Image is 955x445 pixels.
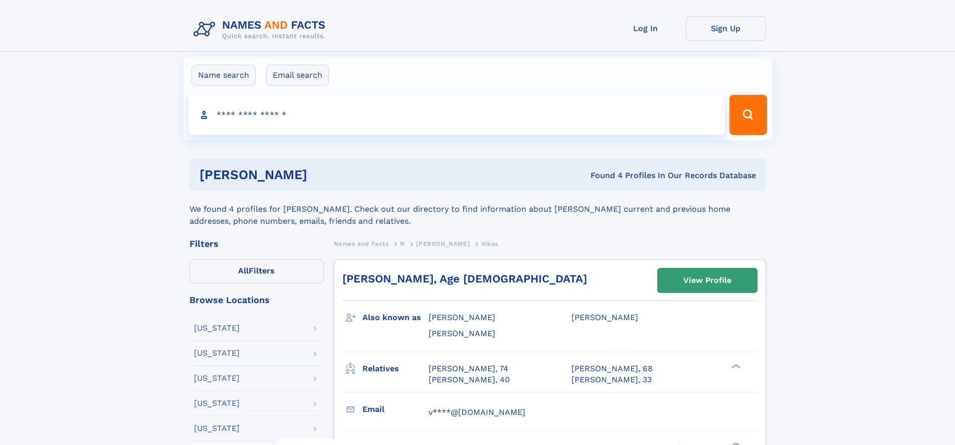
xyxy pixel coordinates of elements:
[429,313,495,322] span: [PERSON_NAME]
[429,374,510,385] a: [PERSON_NAME], 40
[362,401,429,418] h3: Email
[416,237,470,250] a: [PERSON_NAME]
[189,16,334,43] img: Logo Names and Facts
[189,191,766,227] div: We found 4 profiles for [PERSON_NAME]. Check out our directory to find information about [PERSON_...
[429,329,495,338] span: [PERSON_NAME]
[334,237,389,250] a: Names and Facts
[449,170,756,181] div: Found 4 Profiles In Our Records Database
[194,424,240,432] div: [US_STATE]
[429,363,508,374] a: [PERSON_NAME], 74
[189,239,324,248] div: Filters
[189,295,324,305] div: Browse Locations
[362,360,429,377] h3: Relatives
[571,363,653,374] a: [PERSON_NAME], 68
[400,237,405,250] a: N
[571,374,652,385] a: [PERSON_NAME], 33
[362,309,429,326] h3: Also known as
[266,65,329,86] label: Email search
[606,16,686,41] a: Log In
[188,95,725,135] input: search input
[238,266,249,275] span: All
[571,313,638,322] span: [PERSON_NAME]
[686,16,766,41] a: Sign Up
[194,349,240,357] div: [US_STATE]
[194,324,240,332] div: [US_STATE]
[658,268,757,292] a: View Profile
[683,269,731,292] div: View Profile
[189,259,324,283] label: Filters
[729,95,767,135] button: Search Button
[342,272,587,285] a: [PERSON_NAME], Age [DEMOGRAPHIC_DATA]
[481,240,498,247] span: Vikas
[400,240,405,247] span: N
[194,374,240,382] div: [US_STATE]
[192,65,256,86] label: Name search
[194,399,240,407] div: [US_STATE]
[729,363,741,369] div: ❯
[416,240,470,247] span: [PERSON_NAME]
[200,169,449,181] h1: [PERSON_NAME]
